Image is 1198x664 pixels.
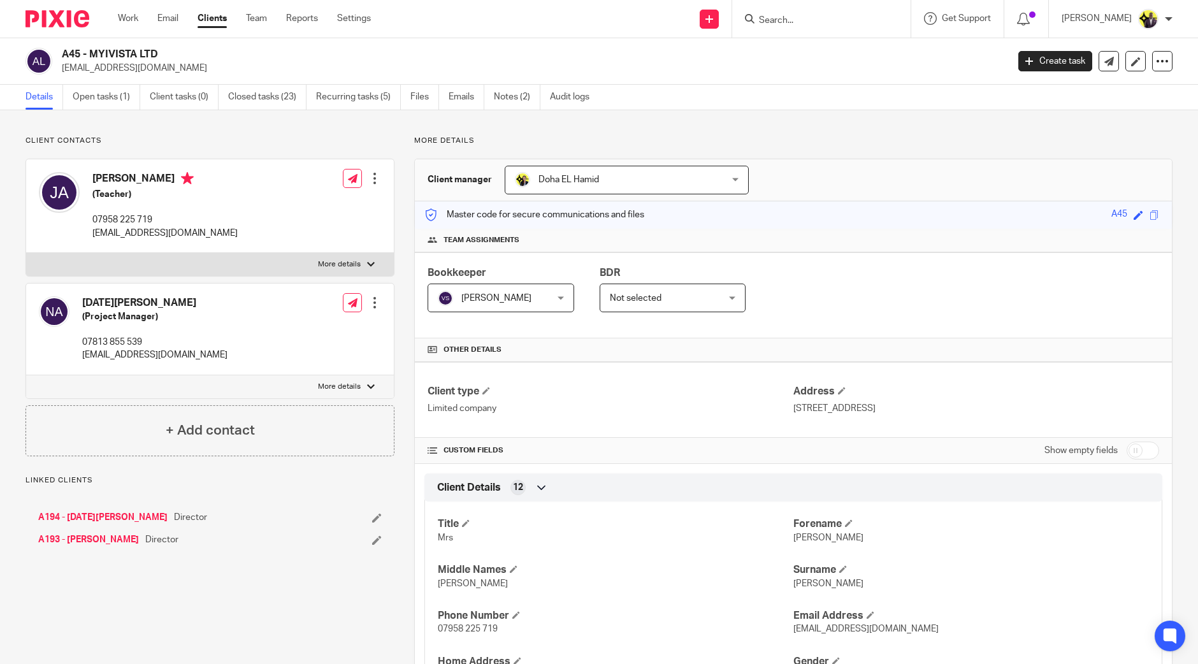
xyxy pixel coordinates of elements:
span: [PERSON_NAME] [793,579,863,588]
span: Team assignments [444,235,519,245]
span: [EMAIL_ADDRESS][DOMAIN_NAME] [793,624,939,633]
h4: Surname [793,563,1149,577]
h4: Client type [428,385,793,398]
a: Notes (2) [494,85,540,110]
h4: [PERSON_NAME] [92,172,238,188]
a: Client tasks (0) [150,85,219,110]
span: Director [174,511,207,524]
a: Work [118,12,138,25]
img: svg%3E [438,291,453,306]
a: Reports [286,12,318,25]
h5: (Teacher) [92,188,238,201]
a: A194 - [DATE][PERSON_NAME] [38,511,168,524]
span: [PERSON_NAME] [438,579,508,588]
p: 07813 855 539 [82,336,227,349]
span: Other details [444,345,502,355]
span: 07958 225 719 [438,624,498,633]
span: Get Support [942,14,991,23]
a: Email [157,12,178,25]
img: Yemi-Starbridge.jpg [1138,9,1158,29]
h4: Email Address [793,609,1149,623]
p: [EMAIL_ADDRESS][DOMAIN_NAME] [62,62,999,75]
h4: Middle Names [438,563,793,577]
span: Director [145,533,178,546]
a: Details [25,85,63,110]
span: Bookkeeper [428,268,486,278]
i: Primary [181,172,194,185]
p: More details [414,136,1173,146]
img: svg%3E [39,296,69,327]
img: Doha-Starbridge.jpg [515,172,530,187]
p: More details [318,382,361,392]
p: Master code for secure communications and files [424,208,644,221]
h4: Address [793,385,1159,398]
span: Client Details [437,481,501,494]
a: Emails [449,85,484,110]
h4: Forename [793,517,1149,531]
span: [PERSON_NAME] [461,294,531,303]
a: Audit logs [550,85,599,110]
span: BDR [600,268,620,278]
img: svg%3E [39,172,80,213]
p: 07958 225 719 [92,213,238,226]
p: More details [318,259,361,270]
a: Files [410,85,439,110]
input: Search [758,15,872,27]
h2: A45 - MYIVISTA LTD [62,48,812,61]
p: Linked clients [25,475,394,486]
p: Limited company [428,402,793,415]
a: Clients [198,12,227,25]
p: [EMAIL_ADDRESS][DOMAIN_NAME] [92,227,238,240]
h5: (Project Manager) [82,310,227,323]
img: svg%3E [25,48,52,75]
h4: CUSTOM FIELDS [428,445,793,456]
a: A193 - [PERSON_NAME] [38,533,139,546]
h4: + Add contact [166,421,255,440]
a: Settings [337,12,371,25]
span: 12 [513,481,523,494]
h4: [DATE][PERSON_NAME] [82,296,227,310]
span: Doha EL Hamid [538,175,599,184]
p: [PERSON_NAME] [1062,12,1132,25]
span: Mrs [438,533,453,542]
a: Open tasks (1) [73,85,140,110]
p: [EMAIL_ADDRESS][DOMAIN_NAME] [82,349,227,361]
a: Team [246,12,267,25]
a: Create task [1018,51,1092,71]
img: Pixie [25,10,89,27]
a: Closed tasks (23) [228,85,307,110]
span: Not selected [610,294,661,303]
h4: Title [438,517,793,531]
a: Recurring tasks (5) [316,85,401,110]
h4: Phone Number [438,609,793,623]
p: [STREET_ADDRESS] [793,402,1159,415]
label: Show empty fields [1044,444,1118,457]
h3: Client manager [428,173,492,186]
span: [PERSON_NAME] [793,533,863,542]
div: A45 [1111,208,1127,222]
p: Client contacts [25,136,394,146]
